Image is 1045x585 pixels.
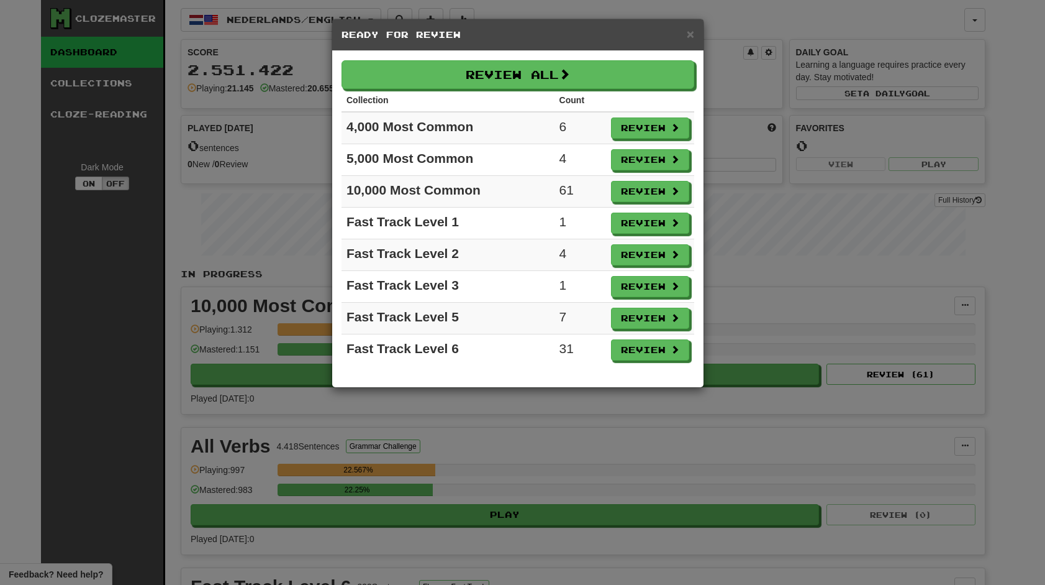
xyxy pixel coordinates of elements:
[554,303,606,334] td: 7
[611,149,689,170] button: Review
[342,60,694,89] button: Review All
[611,308,689,329] button: Review
[611,181,689,202] button: Review
[687,27,694,41] span: ×
[554,239,606,271] td: 4
[554,271,606,303] td: 1
[554,208,606,239] td: 1
[342,89,554,112] th: Collection
[611,117,689,139] button: Review
[611,339,689,361] button: Review
[342,303,554,334] td: Fast Track Level 5
[687,27,694,40] button: Close
[554,334,606,366] td: 31
[342,112,554,144] td: 4,000 Most Common
[554,176,606,208] td: 61
[342,239,554,271] td: Fast Track Level 2
[554,144,606,176] td: 4
[342,29,694,41] h5: Ready for Review
[342,334,554,366] td: Fast Track Level 6
[342,144,554,176] td: 5,000 Most Common
[611,213,689,234] button: Review
[342,271,554,303] td: Fast Track Level 3
[554,112,606,144] td: 6
[342,208,554,239] td: Fast Track Level 1
[611,276,689,297] button: Review
[611,244,689,265] button: Review
[342,176,554,208] td: 10,000 Most Common
[554,89,606,112] th: Count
